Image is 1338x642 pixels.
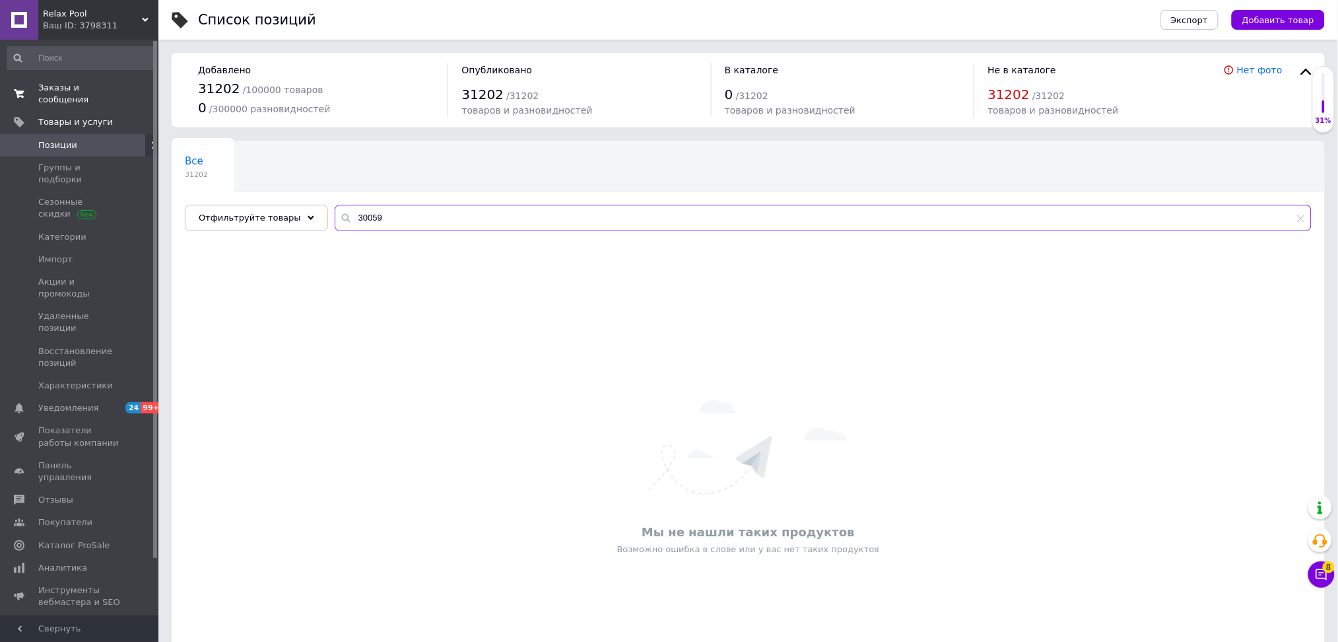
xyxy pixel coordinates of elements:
[725,87,733,102] span: 0
[461,65,532,75] span: Опубликовано
[178,524,1318,540] div: Мы не нашли таких продуктов
[38,345,122,369] span: Восстановление позиций
[1032,90,1065,101] span: / 31202
[38,82,122,106] span: Заказы и сообщения
[43,20,158,32] div: Ваш ID: 3798311
[725,105,855,116] span: товаров и разновидностей
[1232,10,1325,30] button: Добавить товар
[185,170,208,180] span: 31202
[38,585,122,608] span: Инструменты вебмастера и SEO
[1160,10,1219,30] button: Экспорт
[38,517,92,528] span: Покупатели
[125,402,141,413] span: 24
[199,213,301,223] span: Отфильтруйте товары
[38,196,122,220] span: Сезонные скидки
[461,105,592,116] span: товаров и разновидностей
[725,65,778,75] span: В каталоге
[209,104,331,114] span: / 300000 разновидностей
[1308,561,1335,588] button: Чат с покупателем8
[178,544,1318,555] div: Возможно ошибка в слове или у вас нет таких продуктов
[506,90,539,101] span: / 31202
[38,540,110,552] span: Каталог ProSale
[335,205,1312,231] input: Поиск по названию позиции, артикулу и поисковым запросам
[38,116,113,128] span: Товары и услуги
[198,65,251,75] span: Добавлено
[736,90,768,101] span: / 31202
[38,254,73,266] span: Импорт
[38,380,113,392] span: Характеристики
[43,8,142,20] span: Relax Pool
[987,105,1118,116] span: товаров и разновидностей
[38,425,122,448] span: Показатели работы компании
[38,139,77,151] span: Позиции
[987,65,1056,75] span: Не в каталоге
[38,402,98,414] span: Уведомления
[243,85,323,95] span: / 100000 товаров
[38,494,73,506] span: Отзывы
[7,46,155,70] input: Поиск
[198,100,207,116] span: 0
[38,562,87,574] span: Аналитика
[1242,15,1314,25] span: Добавить товар
[1323,561,1335,573] span: 8
[650,400,847,494] img: Ничего не найдено
[141,402,162,413] span: 99+
[1237,65,1283,75] a: Нет фото
[198,81,240,96] span: 31202
[38,460,122,483] span: Панель управления
[38,310,122,334] span: Удаленные позиции
[1313,116,1334,125] div: 31%
[38,162,122,186] span: Группы и подборки
[987,87,1030,102] span: 31202
[185,155,203,167] span: Все
[38,276,122,300] span: Акции и промокоды
[38,231,86,243] span: Категории
[461,87,504,102] span: 31202
[198,13,316,27] div: Список позиций
[1171,15,1208,25] span: Экспорт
